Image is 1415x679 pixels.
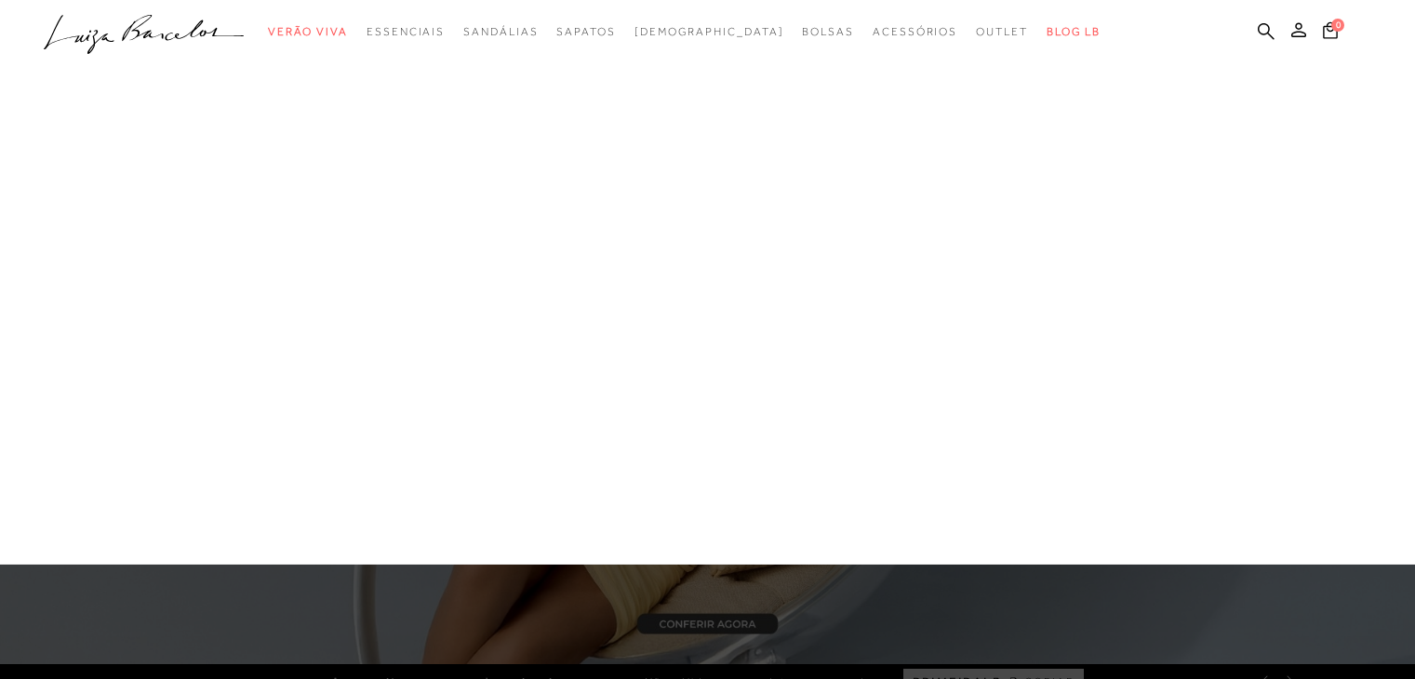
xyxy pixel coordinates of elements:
span: [DEMOGRAPHIC_DATA] [634,25,784,38]
a: categoryNavScreenReaderText [556,15,615,49]
a: categoryNavScreenReaderText [873,15,957,49]
span: 0 [1331,19,1344,32]
span: Sandálias [463,25,538,38]
button: 0 [1317,20,1343,46]
span: Essenciais [367,25,445,38]
a: categoryNavScreenReaderText [268,15,348,49]
a: categoryNavScreenReaderText [367,15,445,49]
a: noSubCategoriesText [634,15,784,49]
span: Verão Viva [268,25,348,38]
span: BLOG LB [1047,25,1101,38]
span: Outlet [976,25,1028,38]
span: Bolsas [802,25,854,38]
span: Acessórios [873,25,957,38]
span: Sapatos [556,25,615,38]
a: categoryNavScreenReaderText [976,15,1028,49]
a: categoryNavScreenReaderText [463,15,538,49]
a: categoryNavScreenReaderText [802,15,854,49]
a: BLOG LB [1047,15,1101,49]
